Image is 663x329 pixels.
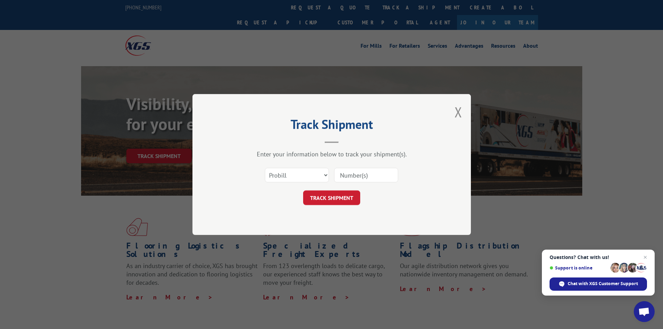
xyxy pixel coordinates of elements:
[634,301,655,322] div: Open chat
[568,281,638,287] span: Chat with XGS Customer Support
[227,150,436,158] div: Enter your information below to track your shipment(s).
[303,190,360,205] button: TRACK SHIPMENT
[334,168,398,182] input: Number(s)
[550,277,647,291] div: Chat with XGS Customer Support
[641,253,649,261] span: Close chat
[550,254,647,260] span: Questions? Chat with us!
[227,119,436,133] h2: Track Shipment
[550,265,608,271] span: Support is online
[455,103,462,121] button: Close modal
